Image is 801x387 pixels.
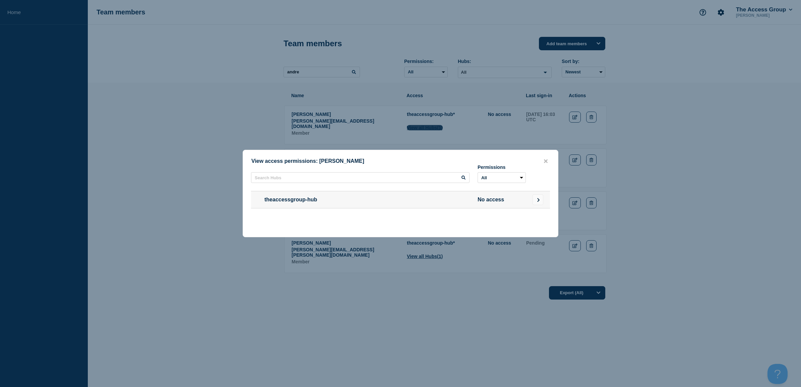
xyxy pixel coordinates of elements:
span: No access [478,197,526,203]
span: theaccessgroup-hub [251,197,470,203]
div: View access permissions: [PERSON_NAME] [243,158,558,165]
button: close button [542,158,550,165]
button: Go to Connected Hubs [533,194,543,205]
input: Search Hubs [251,172,470,183]
div: Permissions [478,165,526,170]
